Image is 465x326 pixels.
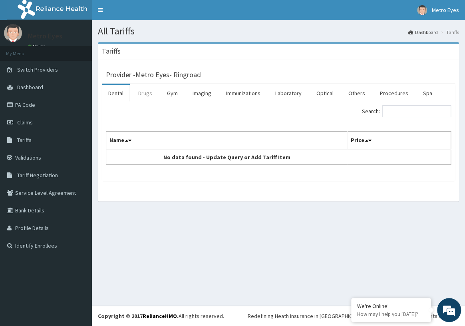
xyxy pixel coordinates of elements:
a: Laboratory [269,85,308,102]
a: Online [28,44,47,49]
th: Price [348,132,451,150]
div: Redefining Heath Insurance in [GEOGRAPHIC_DATA] using Telemedicine and Data Science! [248,312,459,320]
strong: Copyright © 2017 . [98,312,179,320]
a: Imaging [186,85,218,102]
p: Metro Eyes [28,32,62,40]
h3: Provider - Metro Eyes- Ringroad [106,71,201,78]
span: Switch Providers [17,66,58,73]
img: User Image [4,24,22,42]
h3: Tariffs [102,48,121,55]
a: RelianceHMO [143,312,177,320]
label: Search: [362,105,451,117]
span: Tariffs [17,136,32,144]
div: Chat with us now [42,45,134,55]
span: Claims [17,119,33,126]
a: Procedures [374,85,415,102]
a: Optical [310,85,340,102]
a: Dashboard [408,29,438,36]
footer: All rights reserved. [92,306,465,326]
a: Spa [417,85,439,102]
span: We're online! [46,101,110,182]
span: Metro Eyes [432,6,459,14]
td: No data found - Update Query or Add Tariff Item [106,150,348,165]
h1: All Tariffs [98,26,459,36]
a: Immunizations [220,85,267,102]
div: Minimize live chat window [131,4,150,23]
a: Drugs [132,85,159,102]
a: Dental [102,85,130,102]
li: Tariffs [439,29,459,36]
p: How may I help you today? [357,311,425,318]
span: Dashboard [17,84,43,91]
a: Others [342,85,372,102]
div: We're Online! [357,302,425,310]
img: User Image [417,5,427,15]
th: Name [106,132,348,150]
input: Search: [382,105,451,117]
a: Gym [161,85,184,102]
img: d_794563401_company_1708531726252_794563401 [15,40,32,60]
span: Tariff Negotiation [17,172,58,179]
textarea: Type your message and hit 'Enter' [4,218,152,246]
